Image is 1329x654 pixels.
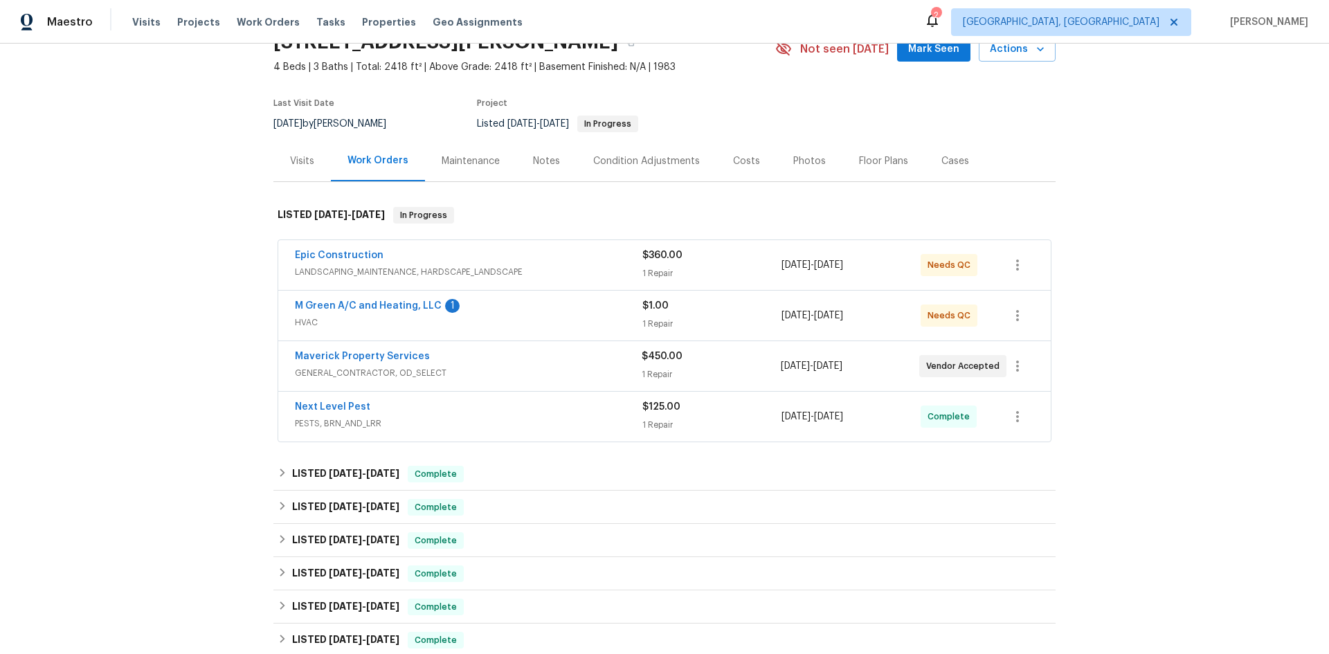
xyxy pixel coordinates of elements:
a: Epic Construction [295,251,383,260]
span: Complete [409,567,462,581]
button: Mark Seen [897,37,970,62]
span: - [329,535,399,545]
div: 2 [931,8,941,22]
span: [DATE] [813,361,842,371]
span: - [507,119,569,129]
button: Actions [979,37,1056,62]
span: [DATE] [329,635,362,644]
span: - [329,635,399,644]
span: [DATE] [366,601,399,611]
div: Condition Adjustments [593,154,700,168]
span: $125.00 [642,402,680,412]
span: [PERSON_NAME] [1224,15,1308,29]
span: [DATE] [329,535,362,545]
span: [DATE] [366,469,399,478]
span: [DATE] [329,601,362,611]
h6: LISTED [292,565,399,582]
span: [DATE] [366,568,399,578]
span: Maestro [47,15,93,29]
span: [DATE] [314,210,347,219]
span: GENERAL_CONTRACTOR, OD_SELECT [295,366,642,380]
span: [DATE] [329,469,362,478]
span: - [329,601,399,611]
span: Project [477,99,507,107]
span: Needs QC [928,258,976,272]
span: [DATE] [781,311,811,320]
span: $450.00 [642,352,682,361]
div: LISTED [DATE]-[DATE]In Progress [273,193,1056,237]
div: Work Orders [347,154,408,167]
span: Actions [990,41,1045,58]
span: 4 Beds | 3 Baths | Total: 2418 ft² | Above Grade: 2418 ft² | Basement Finished: N/A | 1983 [273,60,775,74]
span: [DATE] [507,119,536,129]
span: Complete [928,410,975,424]
span: Needs QC [928,309,976,323]
span: Visits [132,15,161,29]
a: Maverick Property Services [295,352,430,361]
span: Complete [409,467,462,481]
span: [DATE] [329,568,362,578]
span: - [781,258,843,272]
span: Complete [409,500,462,514]
span: Vendor Accepted [926,359,1005,373]
span: [DATE] [781,361,810,371]
div: LISTED [DATE]-[DATE]Complete [273,457,1056,491]
span: Mark Seen [908,41,959,58]
span: [DATE] [540,119,569,129]
span: Not seen [DATE] [800,42,889,56]
div: 1 Repair [642,367,780,381]
span: HVAC [295,316,642,329]
span: - [781,309,843,323]
span: Last Visit Date [273,99,334,107]
div: 1 Repair [642,266,781,280]
span: Complete [409,600,462,614]
span: Tasks [316,17,345,27]
span: - [781,359,842,373]
span: [DATE] [781,260,811,270]
div: LISTED [DATE]-[DATE]Complete [273,590,1056,624]
span: - [329,568,399,578]
span: [DATE] [366,635,399,644]
span: - [329,469,399,478]
h6: LISTED [292,532,399,549]
span: Geo Assignments [433,15,523,29]
div: Visits [290,154,314,168]
span: Listed [477,119,638,129]
span: LANDSCAPING_MAINTENANCE, HARDSCAPE_LANDSCAPE [295,265,642,279]
span: [GEOGRAPHIC_DATA], [GEOGRAPHIC_DATA] [963,15,1159,29]
span: [DATE] [329,502,362,511]
div: Cases [941,154,969,168]
span: $1.00 [642,301,669,311]
div: LISTED [DATE]-[DATE]Complete [273,491,1056,524]
a: M Green A/C and Heating, LLC [295,301,442,311]
h6: LISTED [292,632,399,648]
h6: LISTED [292,466,399,482]
h6: LISTED [292,499,399,516]
div: Maintenance [442,154,500,168]
div: LISTED [DATE]-[DATE]Complete [273,557,1056,590]
div: Costs [733,154,760,168]
h6: LISTED [278,207,385,224]
div: Notes [533,154,560,168]
div: Floor Plans [859,154,908,168]
span: [DATE] [814,260,843,270]
span: [DATE] [814,311,843,320]
span: $360.00 [642,251,682,260]
span: - [781,410,843,424]
div: by [PERSON_NAME] [273,116,403,132]
span: [DATE] [366,502,399,511]
span: - [329,502,399,511]
div: LISTED [DATE]-[DATE]Complete [273,524,1056,557]
div: 1 Repair [642,317,781,331]
span: Complete [409,633,462,647]
span: [DATE] [781,412,811,421]
h6: LISTED [292,599,399,615]
h2: [STREET_ADDRESS][PERSON_NAME] [273,35,618,49]
span: Work Orders [237,15,300,29]
span: - [314,210,385,219]
a: Next Level Pest [295,402,370,412]
span: [DATE] [814,412,843,421]
span: PESTS, BRN_AND_LRR [295,417,642,430]
div: 1 [445,299,460,313]
div: Photos [793,154,826,168]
